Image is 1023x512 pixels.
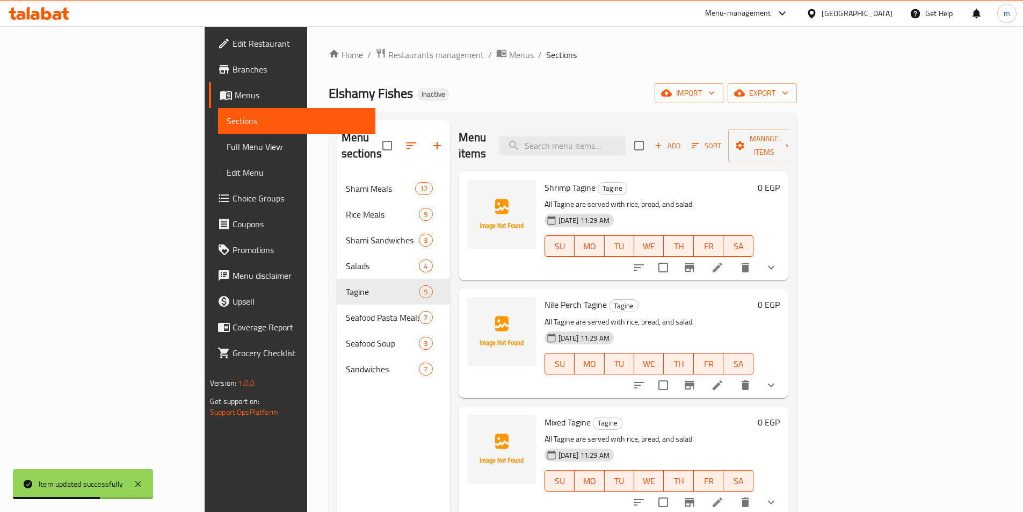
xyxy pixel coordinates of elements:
[545,179,596,196] span: Shrimp Tagine
[605,353,634,374] button: TU
[652,374,674,396] span: Select to update
[628,134,650,157] span: Select section
[758,297,780,312] h6: 0 EGP
[677,372,702,398] button: Branch-specific-item
[329,48,797,62] nav: breadcrumb
[609,473,630,489] span: TU
[337,227,450,253] div: Shami Sandwiches3
[496,48,534,62] a: Menus
[598,182,627,194] span: Tagine
[728,83,797,103] button: export
[233,269,367,282] span: Menu disclaimer
[698,473,719,489] span: FR
[499,136,626,155] input: search
[233,295,367,308] span: Upsell
[388,48,484,61] span: Restaurants management
[419,235,432,246] span: 3
[488,48,492,61] li: /
[664,353,693,374] button: TH
[233,347,367,359] span: Grocery Checklist
[549,239,570,254] span: SU
[626,255,652,280] button: sort-choices
[346,311,419,324] div: Seafood Pasta Meals
[346,259,419,272] span: Salads
[329,81,413,105] span: Elshamy Fishes
[758,415,780,430] h6: 0 EGP
[668,239,689,254] span: TH
[417,90,449,99] span: Inactive
[677,255,702,280] button: Branch-specific-item
[728,129,800,162] button: Manage items
[652,256,674,279] span: Select to update
[337,201,450,227] div: Rice Meals9
[698,239,719,254] span: FR
[545,198,753,211] p: All Tagine are served with rice, bread, and salad.
[605,235,634,257] button: TU
[605,470,634,492] button: TU
[705,7,771,20] div: Menu-management
[579,473,600,489] span: MO
[598,182,627,195] div: Tagine
[732,372,758,398] button: delete
[653,140,682,152] span: Add
[728,473,749,489] span: SA
[694,470,723,492] button: FR
[664,470,693,492] button: TH
[209,31,375,56] a: Edit Restaurant
[538,48,542,61] li: /
[419,261,432,271] span: 4
[419,364,432,374] span: 7
[634,353,664,374] button: WE
[711,496,724,509] a: Edit menu item
[545,235,575,257] button: SU
[549,473,570,489] span: SU
[419,311,432,324] div: items
[209,263,375,289] a: Menu disclaimer
[337,356,450,382] div: Sandwiches7
[376,134,398,157] span: Select all sections
[233,321,367,334] span: Coverage Report
[398,133,424,158] span: Sort sections
[609,299,639,312] div: Tagine
[694,353,723,374] button: FR
[233,243,367,256] span: Promotions
[346,208,419,221] div: Rice Meals
[545,353,575,374] button: SU
[209,56,375,82] a: Branches
[417,88,449,101] div: Inactive
[419,259,432,272] div: items
[39,478,123,490] div: Item updated successfully
[639,239,659,254] span: WE
[346,285,419,298] div: Tagine
[758,372,784,398] button: show more
[650,138,685,154] span: Add item
[346,337,419,350] div: Seafood Soup
[545,414,591,430] span: Mixed Tagine
[218,134,375,160] a: Full Menu View
[737,132,792,159] span: Manage items
[218,160,375,185] a: Edit Menu
[419,234,432,247] div: items
[424,133,450,158] button: Add section
[711,261,724,274] a: Edit menu item
[209,340,375,366] a: Grocery Checklist
[609,356,630,372] span: TU
[233,218,367,230] span: Coupons
[210,405,278,419] a: Support.OpsPlatform
[209,289,375,314] a: Upsell
[375,48,484,62] a: Restaurants management
[419,337,432,350] div: items
[546,48,577,61] span: Sections
[419,363,432,376] div: items
[346,234,419,247] span: Shami Sandwiches
[346,363,419,376] div: Sandwiches
[609,239,630,254] span: TU
[209,185,375,211] a: Choice Groups
[663,86,715,100] span: import
[419,338,432,349] span: 3
[554,450,614,460] span: [DATE] 11:29 AM
[711,379,724,392] a: Edit menu item
[626,372,652,398] button: sort-choices
[346,182,416,195] span: Shami Meals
